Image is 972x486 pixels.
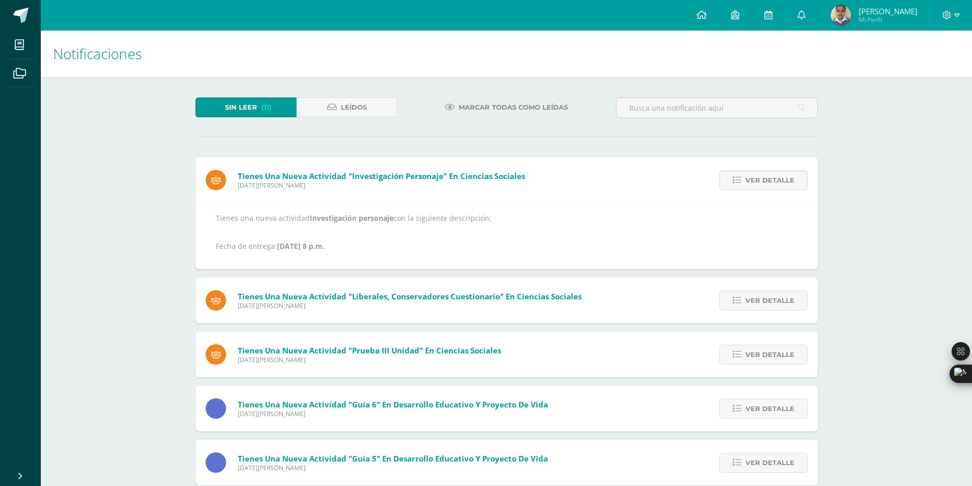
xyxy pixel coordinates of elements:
input: Busca una notificación aquí [616,98,817,118]
a: Sin leer(11) [195,97,296,117]
img: 193c62e8dc14977076698c9988c57c15.png [831,5,851,25]
span: Ver detalle [745,291,794,310]
strong: [DATE] 8 p.m. [277,241,325,251]
strong: Investigación personaje [310,213,393,223]
span: [DATE][PERSON_NAME] [238,181,525,190]
a: Leídos [296,97,397,117]
span: [DATE][PERSON_NAME] [238,464,548,472]
span: Marcar todas como leídas [459,98,568,117]
a: Marcar todas como leídas [432,97,581,117]
span: Tienes una nueva actividad "Prueba III unidad" En Ciencias Sociales [238,345,501,355]
span: Ver detalle [745,399,794,418]
span: Ver detalle [745,171,794,190]
span: Leídos [341,98,367,117]
p: Tienes una nueva actividad con la siguiente descripción: Fecha de entrega: [216,214,797,251]
span: Ver detalle [745,345,794,364]
span: Tienes una nueva actividad "Guía 6" En Desarrollo Educativo y Proyecto de Vida [238,399,548,410]
span: (11) [261,98,271,117]
span: Tienes una nueva actividad "Investigación personaje" En Ciencias Sociales [238,171,525,181]
span: Mi Perfil [859,15,917,24]
span: [DATE][PERSON_NAME] [238,301,582,310]
span: Sin leer [225,98,257,117]
span: Ver detalle [745,453,794,472]
span: [PERSON_NAME] [859,6,917,16]
span: Tienes una nueva actividad "Guía 5" En Desarrollo Educativo y Proyecto de Vida [238,453,548,464]
span: Tienes una nueva actividad "liberales, conservadores cuestionario" En Ciencias Sociales [238,291,582,301]
span: Notificaciones [53,44,142,63]
span: [DATE][PERSON_NAME] [238,410,548,418]
span: [DATE][PERSON_NAME] [238,355,501,364]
